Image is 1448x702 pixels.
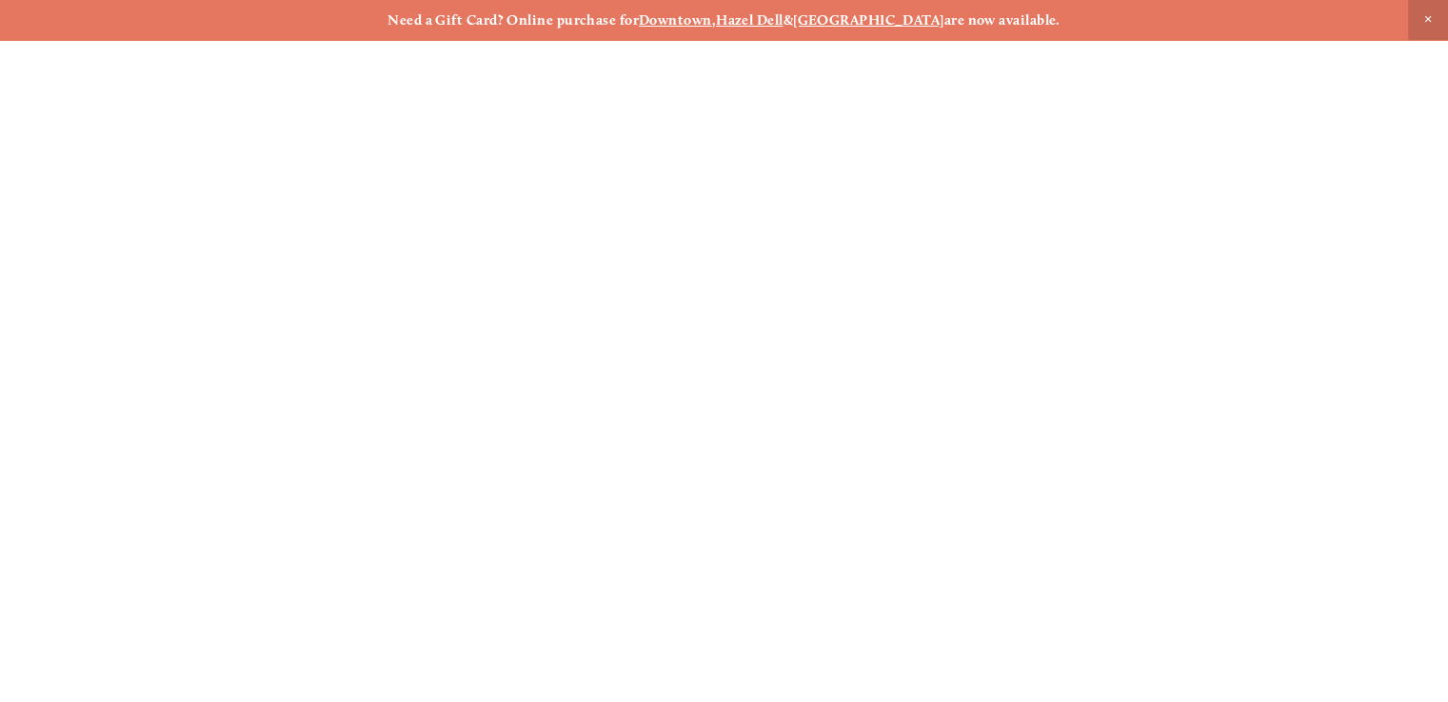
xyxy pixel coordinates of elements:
[716,11,784,29] a: Hazel Dell
[712,11,716,29] strong: ,
[387,11,639,29] strong: Need a Gift Card? Online purchase for
[639,11,712,29] a: Downtown
[793,11,944,29] a: [GEOGRAPHIC_DATA]
[784,11,793,29] strong: &
[944,11,1061,29] strong: are now available.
